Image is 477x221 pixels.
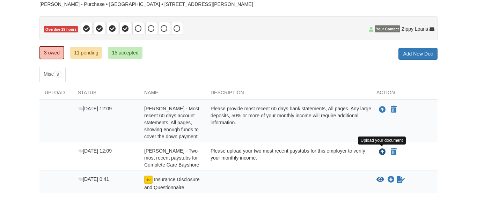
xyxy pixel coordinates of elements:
[39,89,73,100] div: Upload
[375,25,400,32] span: Your Contact
[70,47,102,59] a: 11 pending
[78,148,112,154] span: [DATE] 12:09
[73,89,139,100] div: Status
[388,177,395,183] a: Download Insurance Disclosure and Questionnaire
[390,148,397,156] button: Declare Alison Falby - Two most recent paystubs for Complete Care Bayshore not applicable
[205,105,371,140] div: Please provide most recent 60 days bank statements, All pages. Any large deposits, 50% or more of...
[144,148,199,168] span: [PERSON_NAME] - Two most recent paystubs for Complete Care Bayshore
[39,46,64,59] a: 3 owed
[378,147,387,156] button: Upload Alison Falby - Two most recent paystubs for Complete Care Bayshore
[78,106,112,111] span: [DATE] 12:09
[205,147,371,168] div: Please upload your two most recent paystubs for this employer to verify your monthly income.
[54,71,62,78] span: 3
[390,105,397,114] button: Declare Alison Falby - Most recent 60 days account statements, All pages, showing enough funds to...
[39,1,438,7] div: [PERSON_NAME] - Purchase • [GEOGRAPHIC_DATA] • [STREET_ADDRESS][PERSON_NAME]
[358,137,406,145] div: Upload your document
[205,89,371,100] div: Description
[398,48,438,60] a: Add New Doc
[378,105,387,114] button: Upload Alison Falby - Most recent 60 days account statements, All pages, showing enough funds to ...
[139,89,205,100] div: Name
[376,176,384,183] button: View Insurance Disclosure and Questionnaire
[144,177,200,190] span: Insurance Disclosure and Questionnaire
[371,89,438,100] div: Action
[44,26,78,33] span: Overdue 19 hours
[402,25,428,32] span: Zippy Loans
[108,47,142,59] a: 15 accepted
[78,176,109,182] span: [DATE] 0:41
[144,176,153,184] img: esign icon
[144,106,199,139] span: [PERSON_NAME] - Most recent 60 days account statements, All pages, showing enough funds to cover ...
[39,67,66,82] a: Misc
[396,176,405,184] a: Waiting for your co-borrower to e-sign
